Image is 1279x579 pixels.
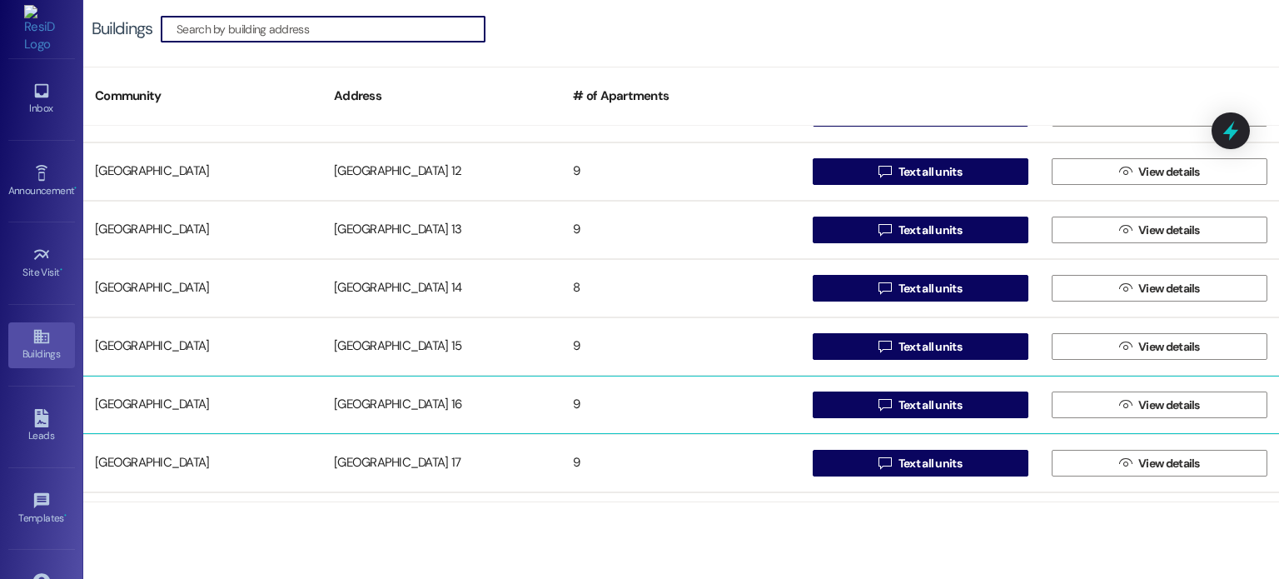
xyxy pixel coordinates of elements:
div: 8 [561,272,800,305]
span: Text all units [898,280,962,297]
div: [GEOGRAPHIC_DATA] 14 [322,272,561,305]
button: View details [1052,158,1267,185]
div: [GEOGRAPHIC_DATA] 16 [322,388,561,422]
div: [GEOGRAPHIC_DATA] [83,213,322,247]
button: View details [1052,217,1267,243]
div: [GEOGRAPHIC_DATA] 13 [322,213,561,247]
div: Community [83,76,322,117]
a: Site Visit • [8,241,75,286]
span: Text all units [898,455,962,472]
i:  [1119,457,1132,470]
button: Text all units [813,217,1028,243]
i:  [1119,398,1132,412]
i:  [878,165,891,178]
i:  [1119,282,1132,295]
div: [GEOGRAPHIC_DATA] [83,447,322,480]
span: View details [1138,455,1200,472]
button: View details [1052,392,1267,418]
span: Text all units [898,338,962,356]
input: Search by building address [177,17,485,41]
span: • [60,264,62,276]
span: View details [1138,280,1200,297]
i:  [878,340,891,353]
button: Text all units [813,392,1028,418]
div: 9 [561,213,800,247]
span: View details [1138,163,1200,181]
a: Templates • [8,487,75,532]
div: 9 [561,330,800,363]
div: 9 [561,155,800,188]
button: Text all units [813,275,1028,302]
div: [GEOGRAPHIC_DATA] [83,388,322,422]
img: ResiDesk Logo [24,5,58,54]
i:  [878,398,891,412]
span: View details [1138,397,1200,414]
div: [GEOGRAPHIC_DATA] [83,155,322,188]
div: [GEOGRAPHIC_DATA] [83,272,322,305]
button: Text all units [813,450,1028,477]
a: Inbox [8,77,75,122]
div: Address [322,76,561,117]
i:  [878,223,891,237]
i:  [878,282,891,295]
i:  [1119,223,1132,237]
div: [GEOGRAPHIC_DATA] 12 [322,155,561,188]
button: View details [1052,333,1267,360]
div: 9 [561,447,800,480]
i:  [1119,340,1132,353]
span: Text all units [898,397,962,414]
span: View details [1138,222,1200,239]
div: 9 [561,388,800,422]
button: View details [1052,275,1267,302]
a: Buildings [8,322,75,367]
span: View details [1138,338,1200,356]
span: • [74,182,77,194]
i:  [1119,165,1132,178]
span: • [64,510,67,522]
span: Text all units [898,222,962,239]
div: [GEOGRAPHIC_DATA] 17 [322,447,561,480]
button: Text all units [813,158,1028,185]
button: Text all units [813,333,1028,360]
button: View details [1052,450,1267,477]
div: # of Apartments [561,76,800,117]
i:  [878,457,891,470]
div: [GEOGRAPHIC_DATA] 15 [322,330,561,363]
div: Buildings [92,20,152,37]
div: [GEOGRAPHIC_DATA] [83,330,322,363]
a: Leads [8,404,75,449]
span: Text all units [898,163,962,181]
